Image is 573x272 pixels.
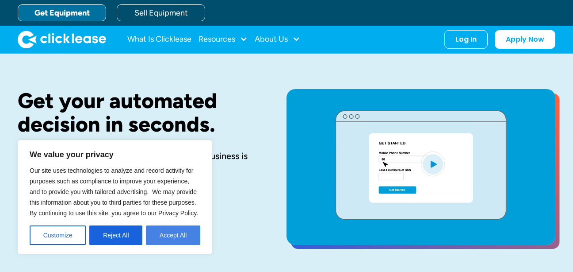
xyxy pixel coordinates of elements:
[89,225,142,245] button: Reject All
[18,31,106,48] img: Clicklease logo
[30,225,86,245] button: Customize
[199,31,248,48] div: Resources
[18,89,258,136] h1: Get your automated decision in seconds.
[30,149,200,160] p: We value your privacy
[421,152,445,176] img: Blue play button logo on a light blue circular background
[18,31,106,48] a: home
[455,35,477,44] div: Log In
[495,30,555,49] a: Apply Now
[255,31,300,48] div: About Us
[18,4,106,21] a: Get Equipment
[286,89,555,245] a: open lightbox
[146,225,200,245] button: Accept All
[30,167,198,217] span: Our site uses technologies to analyze and record activity for purposes such as compliance to impr...
[117,4,205,21] a: Sell Equipment
[127,31,191,48] a: What Is Clicklease
[18,140,212,254] div: We value your privacy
